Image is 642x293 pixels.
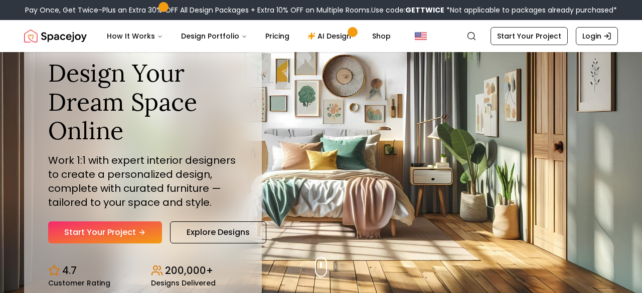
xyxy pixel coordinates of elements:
nav: Main [99,26,399,46]
small: Designs Delivered [151,279,216,286]
a: Spacejoy [24,26,87,46]
a: Start Your Project [48,221,162,243]
button: How It Works [99,26,171,46]
a: Explore Designs [170,221,266,243]
img: Spacejoy Logo [24,26,87,46]
a: Login [576,27,618,45]
nav: Global [24,20,618,52]
div: Design stats [48,255,238,286]
a: Pricing [257,26,297,46]
p: Work 1:1 with expert interior designers to create a personalized design, complete with curated fu... [48,153,238,209]
a: Shop [364,26,399,46]
p: 4.7 [62,263,77,277]
span: *Not applicable to packages already purchased* [444,5,617,15]
img: United States [415,30,427,42]
b: GETTWICE [405,5,444,15]
button: Design Portfolio [173,26,255,46]
p: 200,000+ [165,263,213,277]
a: AI Design [299,26,362,46]
span: Use code: [371,5,444,15]
small: Customer Rating [48,279,110,286]
div: Pay Once, Get Twice-Plus an Extra 30% OFF All Design Packages + Extra 10% OFF on Multiple Rooms. [25,5,617,15]
a: Start Your Project [491,27,568,45]
h1: Design Your Dream Space Online [48,59,238,145]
